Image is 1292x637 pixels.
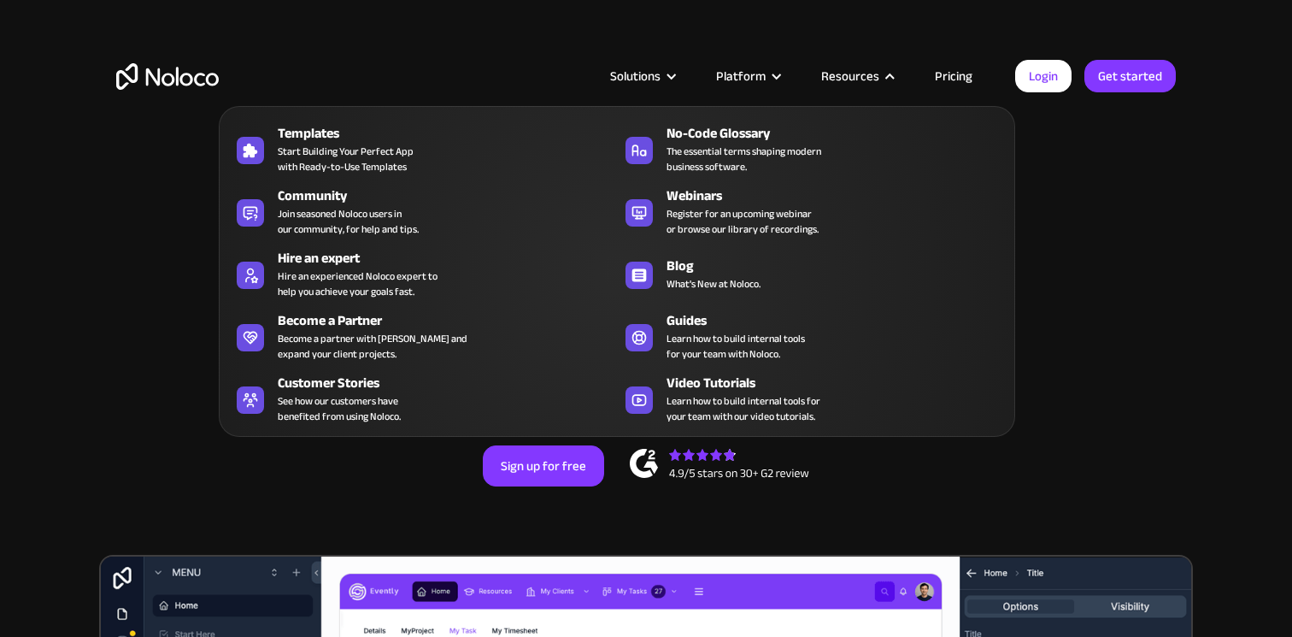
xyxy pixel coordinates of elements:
div: Platform [716,65,766,87]
div: Resources [821,65,879,87]
div: Hire an expert [278,248,625,268]
div: Become a Partner [278,310,625,331]
span: Learn how to build internal tools for your team with our video tutorials. [667,393,820,424]
span: The essential terms shaping modern business software. [667,144,821,174]
a: WebinarsRegister for an upcoming webinaror browse our library of recordings. [617,182,1006,240]
span: Register for an upcoming webinar or browse our library of recordings. [667,206,819,237]
div: Webinars [667,186,1013,206]
div: Resources [800,65,913,87]
a: GuidesLearn how to build internal toolsfor your team with Noloco. [617,307,1006,365]
h2: Business Apps for Teams [116,176,1176,313]
span: Join seasoned Noloco users in our community, for help and tips. [278,206,419,237]
span: Learn how to build internal tools for your team with Noloco. [667,331,805,362]
nav: Resources [219,82,1015,437]
a: TemplatesStart Building Your Perfect Appwith Ready-to-Use Templates [228,120,617,178]
div: Hire an experienced Noloco expert to help you achieve your goals fast. [278,268,438,299]
div: Templates [278,123,625,144]
a: Sign up for free [483,445,604,487]
a: Video TutorialsLearn how to build internal tools foryour team with our video tutorials. [617,369,1006,428]
span: See how our customers have benefited from using Noloco. [278,393,401,424]
div: Blog [667,256,1013,276]
a: CommunityJoin seasoned Noloco users inour community, for help and tips. [228,182,617,240]
div: Solutions [610,65,661,87]
div: Guides [667,310,1013,331]
div: Video Tutorials [667,373,1013,393]
span: What's New at Noloco. [667,276,761,292]
a: Login [1015,60,1072,92]
div: Customer Stories [278,373,625,393]
a: home [116,63,219,90]
a: Hire an expertHire an experienced Noloco expert tohelp you achieve your goals fast. [228,245,617,303]
div: Solutions [589,65,695,87]
div: Platform [695,65,800,87]
a: BlogWhat's New at Noloco. [617,245,1006,303]
a: Pricing [913,65,994,87]
a: Get started [1084,60,1176,92]
a: Customer StoriesSee how our customers havebenefited from using Noloco. [228,369,617,428]
div: Become a partner with [PERSON_NAME] and expand your client projects. [278,331,467,362]
div: No-Code Glossary [667,123,1013,144]
div: Community [278,186,625,206]
span: Start Building Your Perfect App with Ready-to-Use Templates [278,144,414,174]
a: No-Code GlossaryThe essential terms shaping modernbusiness software. [617,120,1006,178]
a: Become a PartnerBecome a partner with [PERSON_NAME] andexpand your client projects. [228,307,617,365]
